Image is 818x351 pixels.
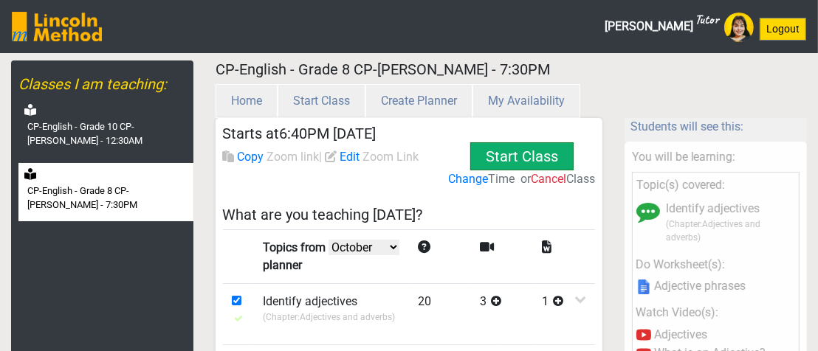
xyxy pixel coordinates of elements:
a: Start Class [278,94,365,108]
td: 3 [471,283,533,344]
span: Class [566,172,595,186]
label: Cancel [531,170,566,188]
label: CP-English - Grade 10 CP-[PERSON_NAME] - 12:30AM [27,119,190,148]
span: [PERSON_NAME] [605,12,718,41]
a: My Availability [472,94,580,108]
h5: Classes I am teaching: [18,75,193,93]
span: or [520,172,531,186]
label: Identify adjectives [263,293,357,310]
h5: Starts at 6:40PM [DATE] [223,125,419,142]
label: Do Worksheet(s): [636,256,726,274]
h5: CP-English - Grade 8 CP-[PERSON_NAME] - 7:30PM [216,60,807,78]
p: (Chapter: Adjectives and adverbs ) [263,310,400,324]
h5: What are you teaching [DATE]? [223,206,596,223]
label: Students will see this: [630,118,743,136]
img: Avatar [724,13,754,42]
label: Watch Video(s): [636,304,719,322]
img: data:image/png;base64,iVBORw0KGgoAAAANSUhEUgAAAgAAAAIACAYAAAD0eNT6AAAABHNCSVQICAgIfAhkiAAAAAlwSFl... [636,279,651,294]
p: (Chapter: Adjectives and adverbs ) [666,218,796,244]
td: 1 [533,283,595,344]
span: Zoom link [267,150,320,164]
label: Identify adjectives [666,200,760,218]
a: Home [216,94,278,108]
a: CP-English - Grade 8 CP-[PERSON_NAME] - 7:30PM [18,163,193,221]
img: SGY6awQAAAABJRU5ErkJggg== [12,12,102,41]
a: Create Planner [365,94,472,108]
td: 20 [409,283,471,344]
label: Copy [238,148,264,166]
button: My Availability [472,84,580,118]
label: Topic(s) covered: [636,176,726,194]
button: Create Planner [365,84,472,118]
label: You will be learning: [632,148,736,166]
button: Start Class [278,84,365,118]
label: CP-English - Grade 8 CP-[PERSON_NAME] - 7:30PM [27,184,190,212]
label: | [223,148,419,172]
a: CP-English - Grade 10 CP-[PERSON_NAME] - 12:30AM [18,99,193,157]
img: /static/media/youtubeIcon.2f027ba9.svg [636,327,651,342]
button: Logout [760,18,806,41]
button: Home [216,84,278,118]
label: Change [448,170,488,188]
button: Start Class [470,142,574,170]
td: Topics from planner [254,229,409,283]
span: Time [488,172,515,186]
sup: Tutor [695,11,718,27]
label: Adjective phrases [655,280,746,292]
span: Zoom Link [363,150,419,164]
label: Edit [340,148,360,166]
label: Adjectives [655,329,708,341]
